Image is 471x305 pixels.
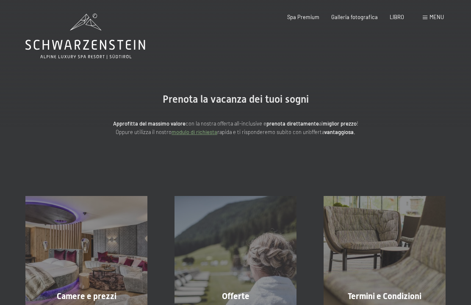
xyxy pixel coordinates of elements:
[348,291,421,301] font: Termini e Condizioni
[186,120,266,127] font: con la nostra offerta all-inclusive e
[319,120,323,127] font: al
[331,14,378,20] a: Galleria fotografica
[390,14,404,20] a: LIBRO
[324,129,355,135] font: vantaggiosa.
[222,291,249,301] font: Offerte
[429,14,444,20] font: menu
[163,93,309,105] font: Prenota la vacanza dei tuoi sogni
[113,120,186,127] font: Approfitta del massimo valore
[357,120,358,127] font: !
[323,120,357,127] font: miglior prezzo
[287,14,319,20] a: Spa Premium
[217,129,324,135] font: rapida e ti risponderemo subito con un'offerta
[266,120,319,127] font: prenota direttamente
[172,129,217,135] a: modulo di richiesta
[57,291,116,301] font: Camere e prezzi
[116,129,172,135] font: Oppure utilizza il nostro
